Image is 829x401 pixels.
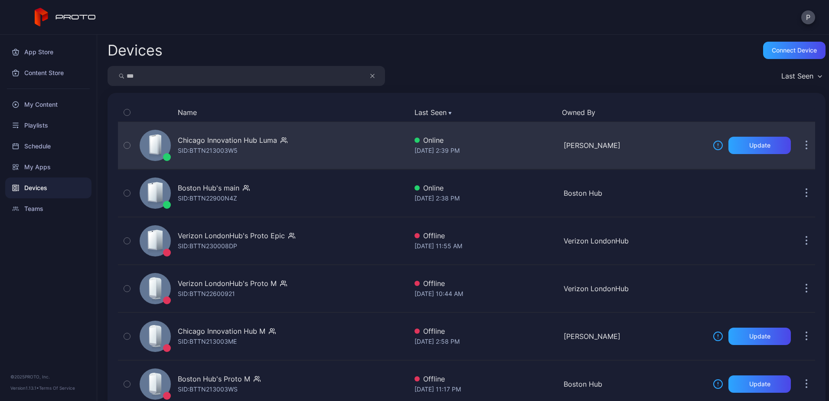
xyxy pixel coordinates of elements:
div: Boston Hub [564,188,706,198]
div: Last Seen [781,72,813,80]
a: App Store [5,42,91,62]
div: SID: BTTN213003ME [178,336,237,347]
div: Update Device [709,107,787,118]
button: Update [728,137,791,154]
div: Offline [414,278,557,289]
div: SID: BTTN213003WS [178,384,238,394]
button: Update [728,328,791,345]
div: Options [798,107,815,118]
div: Offline [414,374,557,384]
span: Version 1.13.1 • [10,385,39,391]
div: SID: BTTN213003W5 [178,145,238,156]
div: [DATE] 11:17 PM [414,384,557,394]
a: Teams [5,198,91,219]
div: [PERSON_NAME] [564,140,706,151]
div: Chicago Innovation Hub M [178,326,265,336]
button: Last Seen [414,107,555,118]
a: Playlists [5,115,91,136]
div: [DATE] 2:39 PM [414,145,557,156]
div: [DATE] 2:38 PM [414,193,557,204]
div: Connect device [772,47,817,54]
div: © 2025 PROTO, Inc. [10,373,86,380]
div: Online [414,183,557,193]
a: Schedule [5,136,91,157]
a: My Apps [5,157,91,177]
div: Verizon LondonHub [564,236,706,246]
div: Online [414,135,557,145]
div: SID: BTTN22600921 [178,289,235,299]
div: Verizon LondonHub's Proto M [178,278,277,289]
a: Terms Of Service [39,385,75,391]
div: Boston Hub's main [178,183,239,193]
div: [DATE] 10:44 AM [414,289,557,299]
div: SID: BTTN230008DP [178,241,237,251]
div: Chicago Innovation Hub Luma [178,135,277,145]
div: Verizon LondonHub [564,283,706,294]
div: Boston Hub [564,379,706,389]
button: Update [728,375,791,393]
div: SID: BTTN22900N4Z [178,193,237,204]
a: Devices [5,177,91,198]
h2: Devices [108,43,163,58]
div: Update [749,381,770,388]
div: Update [749,333,770,340]
div: Update [749,142,770,149]
button: P [801,10,815,24]
button: Last Seen [777,66,826,86]
div: Verizon LondonHub's Proto Epic [178,230,285,241]
div: Offline [414,326,557,336]
div: [DATE] 11:55 AM [414,241,557,251]
div: [DATE] 2:58 PM [414,336,557,347]
a: Content Store [5,62,91,83]
div: Offline [414,230,557,241]
div: Boston Hub's Proto M [178,374,250,384]
button: Owned By [562,107,702,118]
a: My Content [5,94,91,115]
button: Name [178,107,197,118]
div: [PERSON_NAME] [564,331,706,342]
button: Connect device [763,42,826,59]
